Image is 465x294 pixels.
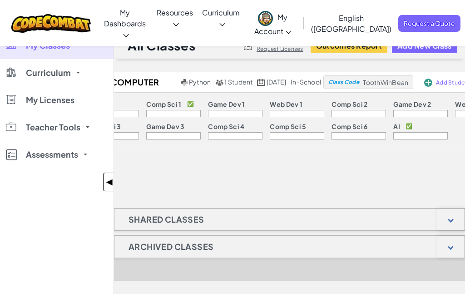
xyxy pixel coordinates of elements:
[208,123,244,130] p: Comp Sci 4
[187,100,194,108] p: ✅
[363,78,408,86] span: ToothWinBean
[331,100,367,108] p: Comp Sci 2
[26,41,70,50] span: My Classes
[258,11,273,26] img: avatar
[393,123,400,130] p: AI
[328,80,359,85] span: Class Code
[224,78,252,86] span: 1 Student
[26,69,71,77] span: Curriculum
[146,123,184,130] p: Game Dev 3
[244,4,301,43] a: My Account
[104,8,146,28] span: My Dashboards
[106,175,114,189] span: ◀
[181,79,188,86] img: python.png
[26,96,74,104] span: My Licenses
[208,100,245,108] p: Game Dev 1
[406,123,412,130] p: ✅
[270,100,302,108] p: Web Dev 1
[267,78,286,86] span: [DATE]
[114,208,218,231] h1: Shared Classes
[114,235,228,258] h1: Archived Classes
[189,78,211,86] span: Python
[291,78,321,86] div: in-school
[146,100,181,108] p: Comp Sci 1
[257,45,305,53] a: Request Licenses
[398,15,460,32] a: Request a Quote
[424,79,432,87] img: IconAddStudents.svg
[26,150,78,159] span: Assessments
[307,5,396,41] a: English ([GEOGRAPHIC_DATA])
[311,13,391,34] span: English ([GEOGRAPHIC_DATA])
[26,123,80,131] span: Teacher Tools
[215,79,223,86] img: MultipleUsers.png
[254,12,292,35] span: My Account
[157,8,193,17] span: Resources
[393,100,431,108] p: Game Dev 2
[47,75,323,89] a: Intro to Computer Science Python 1 Student [DATE] in-school
[331,123,367,130] p: Comp Sci 6
[257,79,265,86] img: calendar.svg
[11,14,91,33] img: CodeCombat logo
[202,8,240,17] span: Curriculum
[270,123,306,130] p: Comp Sci 5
